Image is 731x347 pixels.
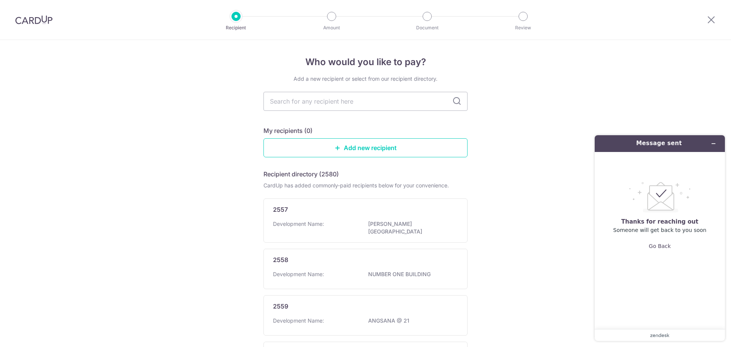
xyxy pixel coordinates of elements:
[263,182,468,189] div: CardUp has added commonly-paid recipients below for your convenience.
[273,302,288,311] p: 2559
[368,317,453,325] p: ANGSANA @ 21
[208,24,264,32] p: Recipient
[273,220,324,228] p: Development Name:
[17,5,33,12] span: Help
[303,24,360,32] p: Amount
[263,75,468,83] div: Add a new recipient or select from our recipient directory.
[263,138,468,157] a: Add new recipient
[399,24,455,32] p: Document
[589,129,731,347] iframe: Find more information here
[273,255,288,264] p: 2558
[273,270,324,278] p: Development Name:
[368,270,453,278] p: NUMBER ONE BUILDING
[263,55,468,69] h4: Who would you like to pay?
[273,205,288,214] p: 2557
[273,317,324,325] p: Development Name:
[15,15,53,24] img: CardUp
[263,126,313,135] h5: My recipients (0)
[263,92,468,111] input: Search for any recipient here
[368,220,453,235] p: [PERSON_NAME][GEOGRAPHIC_DATA]
[263,170,339,179] h5: Recipient directory (2580)
[495,24,551,32] p: Review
